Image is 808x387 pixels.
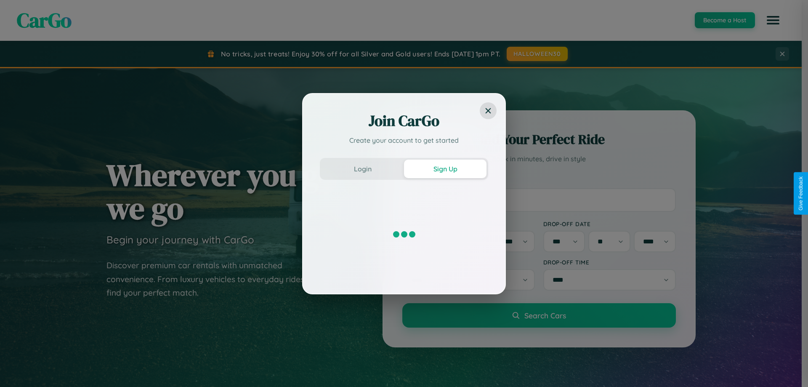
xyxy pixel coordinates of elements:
button: Login [322,160,404,178]
h2: Join CarGo [320,111,488,131]
div: Give Feedback [798,176,804,211]
button: Sign Up [404,160,486,178]
p: Create your account to get started [320,135,488,145]
iframe: Intercom live chat [8,358,29,379]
